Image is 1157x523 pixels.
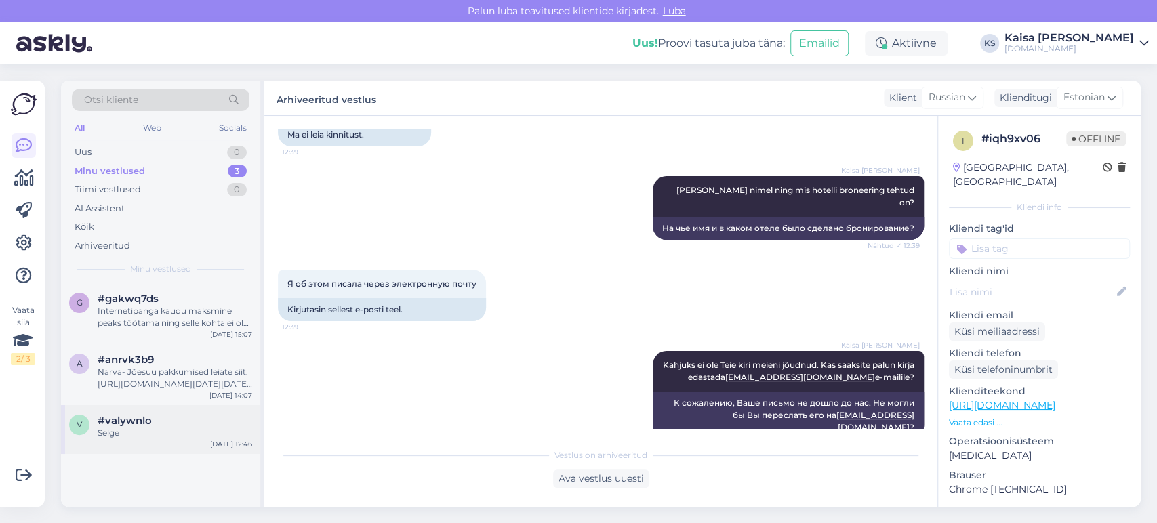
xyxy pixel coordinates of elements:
span: Я об этом писала через электронную почту [287,278,476,289]
span: Russian [929,90,965,105]
p: Kliendi tag'id [949,222,1130,236]
div: [DOMAIN_NAME] [1004,43,1134,54]
div: Klient [884,91,917,105]
span: #gakwq7ds [98,293,159,305]
span: Vestlus on arhiveeritud [554,449,647,461]
div: AI Assistent [75,202,125,215]
div: Tiimi vestlused [75,183,141,196]
div: 3 [228,165,247,178]
span: #valywnlo [98,415,152,427]
div: Minu vestlused [75,165,145,178]
b: Uus! [632,37,658,49]
button: Emailid [790,30,849,56]
div: [DATE] 15:07 [210,329,252,339]
p: Klienditeekond [949,384,1130,398]
span: Nähtud ✓ 12:39 [868,240,920,251]
span: #anrvk3b9 [98,354,154,366]
div: Proovi tasuta juba täna: [632,35,785,51]
p: Kliendi email [949,308,1130,322]
p: Brauser [949,468,1130,482]
span: 12:39 [282,147,333,157]
div: Kliendi info [949,201,1130,213]
div: Aktiivne [865,31,948,56]
div: Ma ei leia kinnitust. [278,123,431,146]
p: Operatsioonisüsteem [949,434,1130,448]
span: i [962,135,965,146]
input: Lisa tag [949,238,1130,259]
div: Kõik [75,220,94,234]
div: Internetipanga kaudu maksmine peaks töötama ning selle kohta ei ole täna tagasisidet tulnud ning ... [98,305,252,329]
div: Arhiveeritud [75,239,130,253]
div: All [72,119,87,137]
span: Otsi kliente [84,93,138,107]
div: Kirjutasin sellest e-posti teel. [278,298,486,321]
a: [EMAIL_ADDRESS][DOMAIN_NAME] [836,410,914,432]
div: Vaata siia [11,304,35,365]
div: Narva- Jõesuu pakkumised leiate siit: [URL][DOMAIN_NAME][DATE][DATE][GEOGRAPHIC_DATA] Külalisteks... [98,366,252,390]
label: Arhiveeritud vestlus [277,89,376,107]
span: Estonian [1063,90,1105,105]
div: 2 / 3 [11,353,35,365]
span: g [77,297,83,308]
input: Lisa nimi [950,285,1114,299]
span: Luba [659,5,690,17]
p: Chrome [TECHNICAL_ID] [949,482,1130,497]
p: Vaata edasi ... [949,417,1130,429]
p: [MEDICAL_DATA] [949,448,1130,463]
div: # iqh9xv06 [981,131,1066,147]
span: Kaisa [PERSON_NAME] [841,165,920,175]
div: Küsi telefoninumbrit [949,360,1058,379]
div: Kaisa [PERSON_NAME] [1004,33,1134,43]
span: [PERSON_NAME] nimel ning mis hotelli broneering tehtud on? [676,185,916,207]
span: Kahjuks ei ole Teie kiri meieni jõudnud. Kas saaksite palun kirja edastada e-mailile? [663,360,916,382]
span: Minu vestlused [130,263,191,275]
a: [URL][DOMAIN_NAME] [949,399,1055,411]
p: Kliendi telefon [949,346,1130,360]
span: 12:39 [282,322,333,332]
div: Ava vestlus uuesti [553,469,649,488]
div: [DATE] 14:07 [209,390,252,400]
div: [DATE] 12:46 [210,439,252,449]
span: v [77,419,82,430]
div: [GEOGRAPHIC_DATA], [GEOGRAPHIC_DATA] [953,161,1103,189]
div: Küsi meiliaadressi [949,322,1045,341]
div: Selge [98,427,252,439]
p: Kliendi nimi [949,264,1130,278]
div: Uus [75,146,92,159]
div: На чье имя и в каком отеле было сделано бронирование? [653,217,924,240]
div: 0 [227,183,247,196]
a: [EMAIL_ADDRESS][DOMAIN_NAME] [725,372,875,382]
a: Kaisa [PERSON_NAME][DOMAIN_NAME] [1004,33,1149,54]
span: Offline [1066,131,1126,146]
img: Askly Logo [11,91,37,117]
span: a [77,358,83,369]
div: Klienditugi [994,91,1052,105]
div: Socials [216,119,249,137]
span: Kaisa [PERSON_NAME] [841,340,920,350]
div: KS [980,34,999,53]
div: Web [140,119,164,137]
div: 0 [227,146,247,159]
div: К сожалению, Ваше письмо не дошло до нас. Не могли бы Вы переслать его на ? [653,392,924,439]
